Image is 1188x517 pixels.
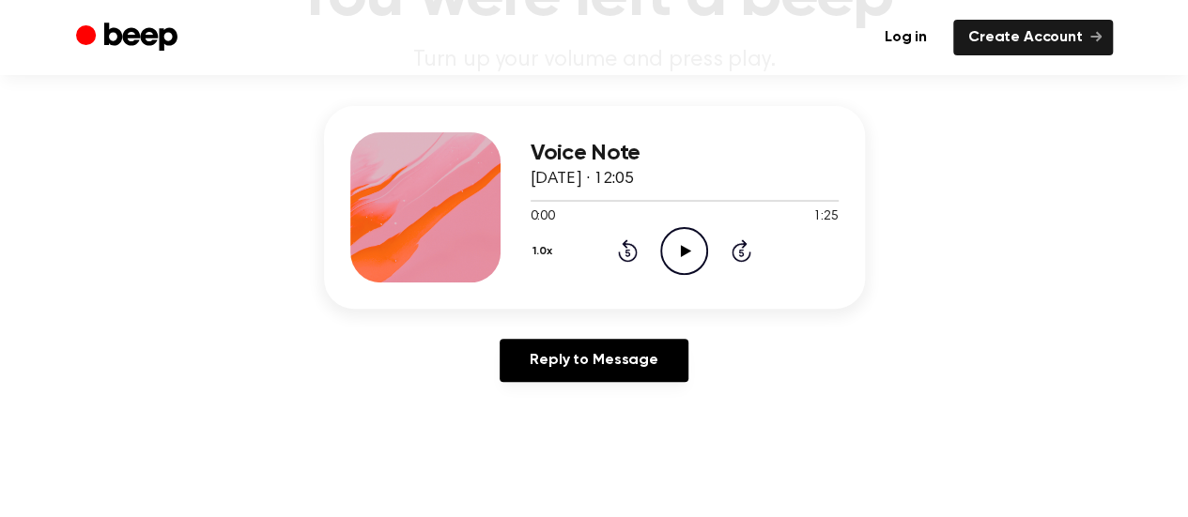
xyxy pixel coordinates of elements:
[870,20,942,55] a: Log in
[531,171,634,188] span: [DATE] · 12:05
[531,236,560,267] button: 1.0x
[813,207,838,227] span: 1:25
[500,339,687,382] a: Reply to Message
[531,141,839,166] h3: Voice Note
[953,20,1113,55] a: Create Account
[76,20,182,56] a: Beep
[531,207,555,227] span: 0:00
